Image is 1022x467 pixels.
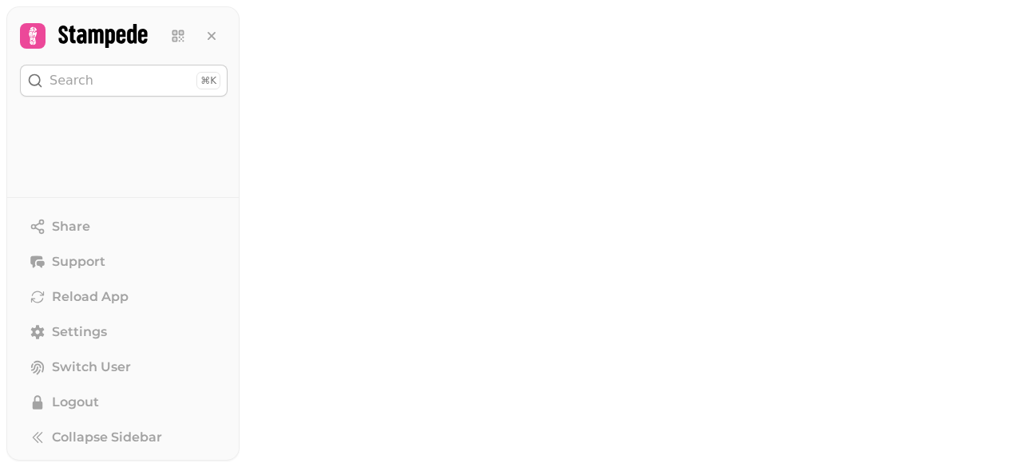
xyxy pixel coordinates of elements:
[20,386,228,418] button: Logout
[20,351,228,383] button: Switch User
[52,252,105,271] span: Support
[52,358,131,377] span: Switch User
[20,281,228,313] button: Reload App
[20,421,228,453] button: Collapse Sidebar
[20,211,228,243] button: Share
[52,393,99,412] span: Logout
[52,287,129,307] span: Reload App
[52,323,107,342] span: Settings
[20,316,228,348] a: Settings
[196,72,220,89] div: ⌘K
[52,217,90,236] span: Share
[20,65,228,97] button: Search⌘K
[52,428,162,447] span: Collapse Sidebar
[50,71,93,90] p: Search
[20,246,228,278] button: Support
